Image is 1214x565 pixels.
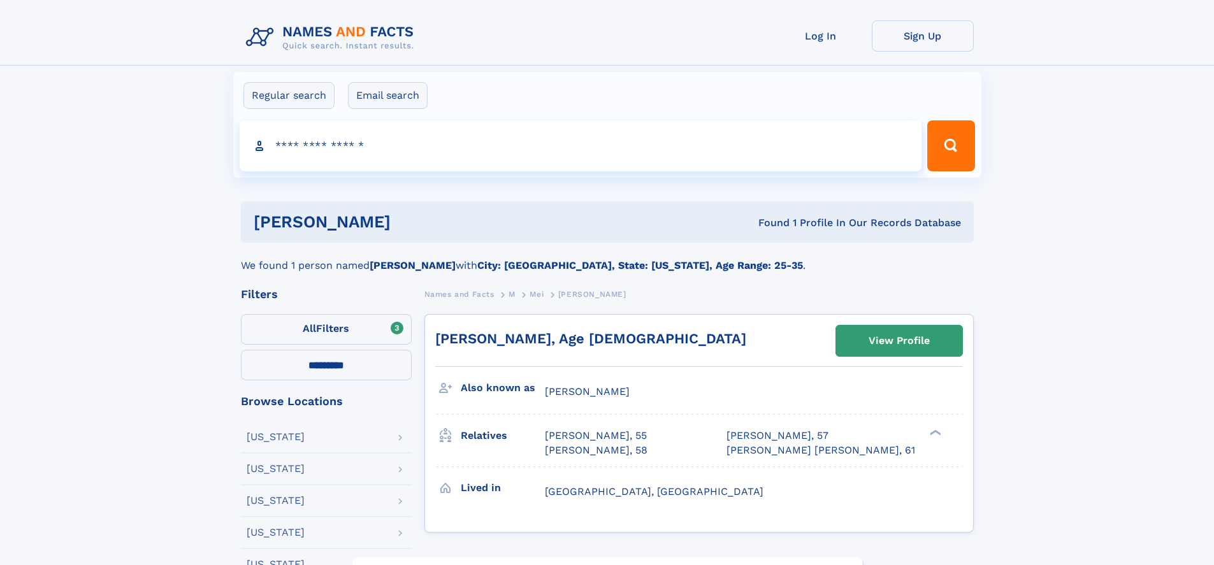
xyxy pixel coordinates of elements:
div: We found 1 person named with . [241,243,974,273]
label: Regular search [243,82,335,109]
label: Filters [241,314,412,345]
a: [PERSON_NAME], Age [DEMOGRAPHIC_DATA] [435,331,746,347]
a: M [509,286,516,302]
button: Search Button [927,120,974,171]
h1: [PERSON_NAME] [254,214,575,230]
a: Names and Facts [424,286,495,302]
span: M [509,290,516,299]
a: [PERSON_NAME] [PERSON_NAME], 61 [726,443,915,457]
a: Mei [530,286,544,302]
a: Log In [770,20,872,52]
b: City: [GEOGRAPHIC_DATA], State: [US_STATE], Age Range: 25-35 [477,259,803,271]
h3: Also known as [461,377,545,399]
h3: Lived in [461,477,545,499]
div: Found 1 Profile In Our Records Database [574,216,961,230]
a: [PERSON_NAME], 58 [545,443,647,457]
h3: Relatives [461,425,545,447]
a: View Profile [836,325,962,356]
a: [PERSON_NAME], 57 [726,429,828,443]
label: Email search [348,82,428,109]
span: All [303,322,316,334]
div: Browse Locations [241,396,412,407]
div: [US_STATE] [247,496,305,506]
span: [PERSON_NAME] [545,385,630,397]
div: View Profile [869,326,930,355]
a: [PERSON_NAME], 55 [545,429,647,443]
div: [US_STATE] [247,527,305,538]
span: [PERSON_NAME] [558,290,626,299]
div: [US_STATE] [247,432,305,442]
span: Mei [530,290,544,299]
div: ❯ [927,429,942,437]
span: [GEOGRAPHIC_DATA], [GEOGRAPHIC_DATA] [545,485,763,497]
img: Logo Names and Facts [241,20,424,55]
div: [US_STATE] [247,464,305,474]
a: Sign Up [872,20,974,52]
div: Filters [241,289,412,300]
input: search input [240,120,922,171]
b: [PERSON_NAME] [370,259,456,271]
